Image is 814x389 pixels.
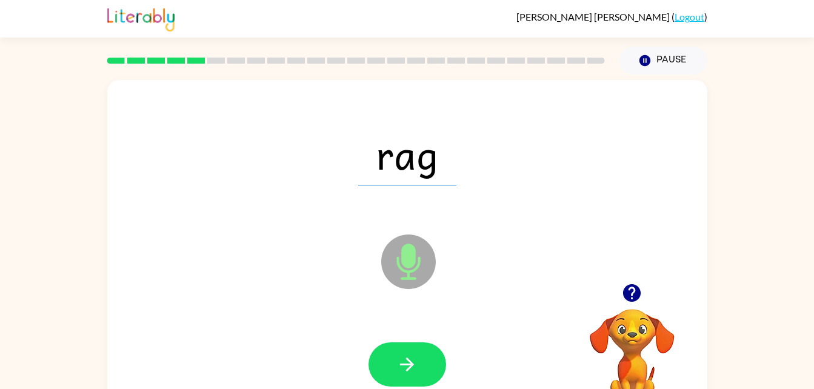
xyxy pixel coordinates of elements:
[516,11,707,22] div: ( )
[107,5,175,32] img: Literably
[675,11,704,22] a: Logout
[516,11,672,22] span: [PERSON_NAME] [PERSON_NAME]
[358,122,456,185] span: rag
[619,47,707,75] button: Pause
